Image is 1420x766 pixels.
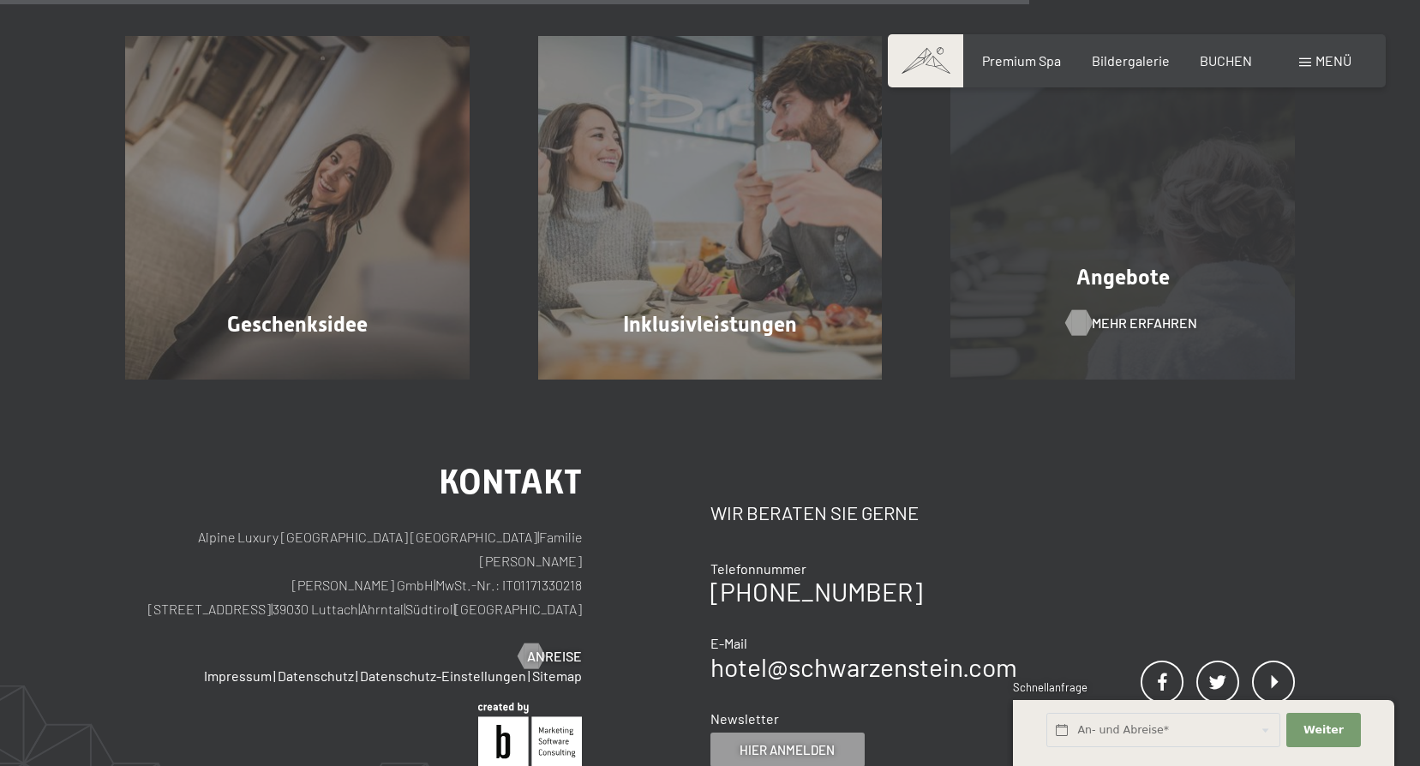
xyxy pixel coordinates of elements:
[1303,722,1344,738] span: Weiter
[358,601,360,617] span: |
[278,667,354,684] a: Datenschutz
[273,667,276,684] span: |
[1286,713,1360,748] button: Weiter
[710,576,922,607] a: [PHONE_NUMBER]
[1092,314,1197,332] span: Mehr erfahren
[518,647,582,666] a: Anreise
[916,36,1329,380] a: Geschenkgutschein für Wellness-Wochenende: Hotel Schwarzenstein Angebote Mehr erfahren
[91,36,504,380] a: Geschenkgutschein für Wellness-Wochenende: Hotel Schwarzenstein Geschenksidee
[532,667,582,684] a: Sitemap
[360,667,526,684] a: Datenschutz-Einstellungen
[740,741,835,759] span: Hier anmelden
[204,667,272,684] a: Impressum
[710,501,919,524] span: Wir beraten Sie gerne
[356,667,358,684] span: |
[537,529,539,545] span: |
[1200,52,1252,69] a: BUCHEN
[434,577,435,593] span: |
[710,635,747,651] span: E-Mail
[623,312,797,337] span: Inklusivleistungen
[710,710,779,727] span: Newsletter
[404,601,405,617] span: |
[125,525,582,621] p: Alpine Luxury [GEOGRAPHIC_DATA] [GEOGRAPHIC_DATA] Familie [PERSON_NAME] [PERSON_NAME] GmbH MwSt.-...
[527,647,582,666] span: Anreise
[271,601,273,617] span: |
[504,36,917,380] a: Geschenkgutschein für Wellness-Wochenende: Hotel Schwarzenstein Inklusivleistungen
[528,667,530,684] span: |
[1315,52,1351,69] span: Menü
[227,312,368,337] span: Geschenksidee
[710,560,806,577] span: Telefonnummer
[439,462,582,502] span: Kontakt
[1076,265,1170,290] span: Angebote
[453,601,455,617] span: |
[1092,52,1170,69] a: Bildergalerie
[982,52,1061,69] a: Premium Spa
[1013,680,1087,694] span: Schnellanfrage
[710,651,1017,682] a: hotel@schwarzenstein.com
